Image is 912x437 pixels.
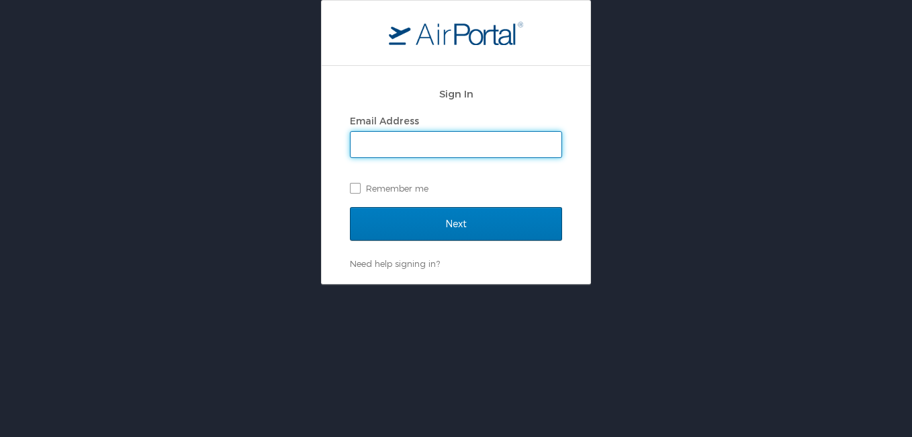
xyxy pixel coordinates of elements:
[350,86,562,102] h2: Sign In
[389,21,523,45] img: logo
[350,115,419,126] label: Email Address
[350,207,562,241] input: Next
[350,258,440,269] a: Need help signing in?
[350,178,562,198] label: Remember me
